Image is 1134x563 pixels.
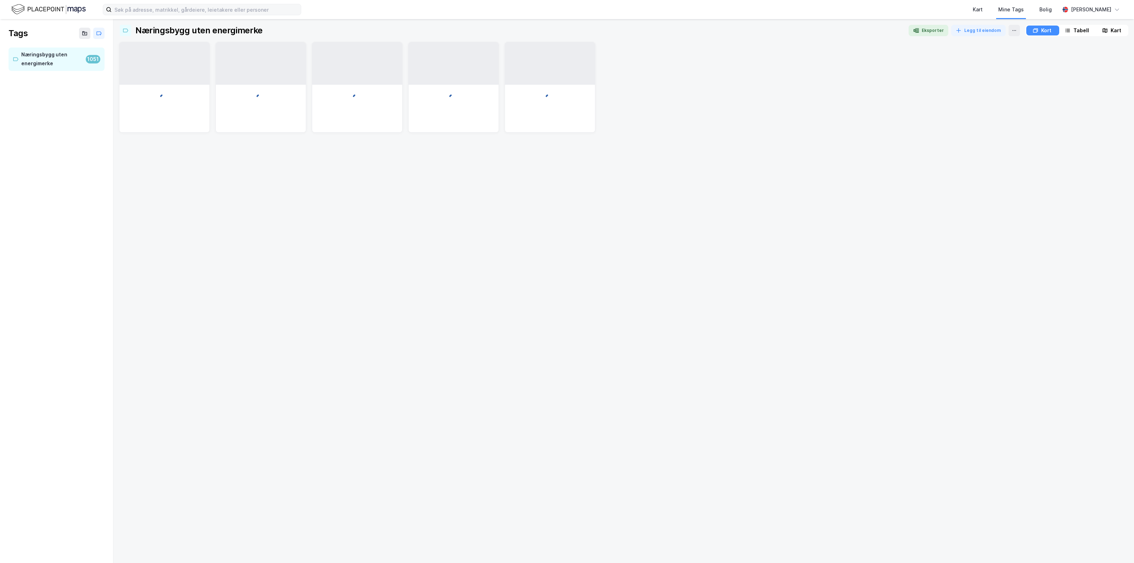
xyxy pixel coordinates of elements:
div: Mine Tags [998,5,1024,14]
a: Næringsbygg uten energimerke1051 [9,48,105,71]
div: 1051 [86,55,100,63]
div: [PERSON_NAME] [1071,5,1111,14]
button: Legg til eiendom [951,25,1006,36]
div: Tabell [1073,26,1089,35]
button: Eksporter [909,25,948,36]
img: spinner.a6d8c91a73a9ac5275cf975e30b51cfb.svg [159,93,170,105]
img: spinner.a6d8c91a73a9ac5275cf975e30b51cfb.svg [255,93,266,105]
img: logo.f888ab2527a4732fd821a326f86c7f29.svg [11,3,86,16]
img: spinner.a6d8c91a73a9ac5275cf975e30b51cfb.svg [352,93,363,105]
input: Søk på adresse, matrikkel, gårdeiere, leietakere eller personer [112,4,301,15]
div: Kart [1111,26,1121,35]
img: spinner.a6d8c91a73a9ac5275cf975e30b51cfb.svg [544,93,556,105]
img: spinner.a6d8c91a73a9ac5275cf975e30b51cfb.svg [448,93,459,105]
div: Tags [9,28,28,39]
div: Næringsbygg uten energimerke [21,50,83,68]
div: Bolig [1039,5,1052,14]
div: Kart [973,5,983,14]
div: Næringsbygg uten energimerke [135,25,263,36]
iframe: Chat Widget [1099,529,1134,563]
div: Kort [1041,26,1051,35]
